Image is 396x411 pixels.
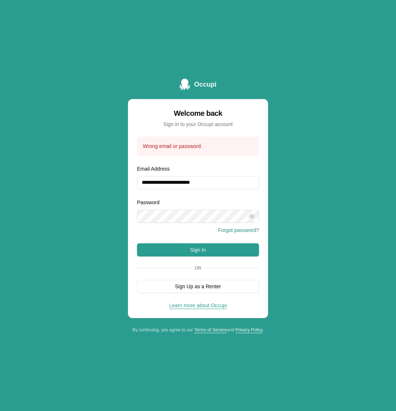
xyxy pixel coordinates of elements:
button: Sign Up as a Renter [137,280,259,293]
button: Forgot password? [218,227,259,234]
span: Or [192,265,204,271]
button: Sign In [137,243,259,256]
div: By continuing, you agree to our and . [128,327,268,333]
div: Welcome back [137,108,259,118]
div: Sign in to your Occupi account [137,121,259,128]
a: Learn more about Occupi [169,302,227,308]
a: Occupi [179,79,216,90]
label: Email Address [137,166,170,172]
a: Terms of Service [194,327,227,332]
div: Wrong email or password. [143,142,253,150]
a: Privacy Policy [235,327,262,332]
label: Password [137,199,159,205]
span: Occupi [194,79,216,90]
